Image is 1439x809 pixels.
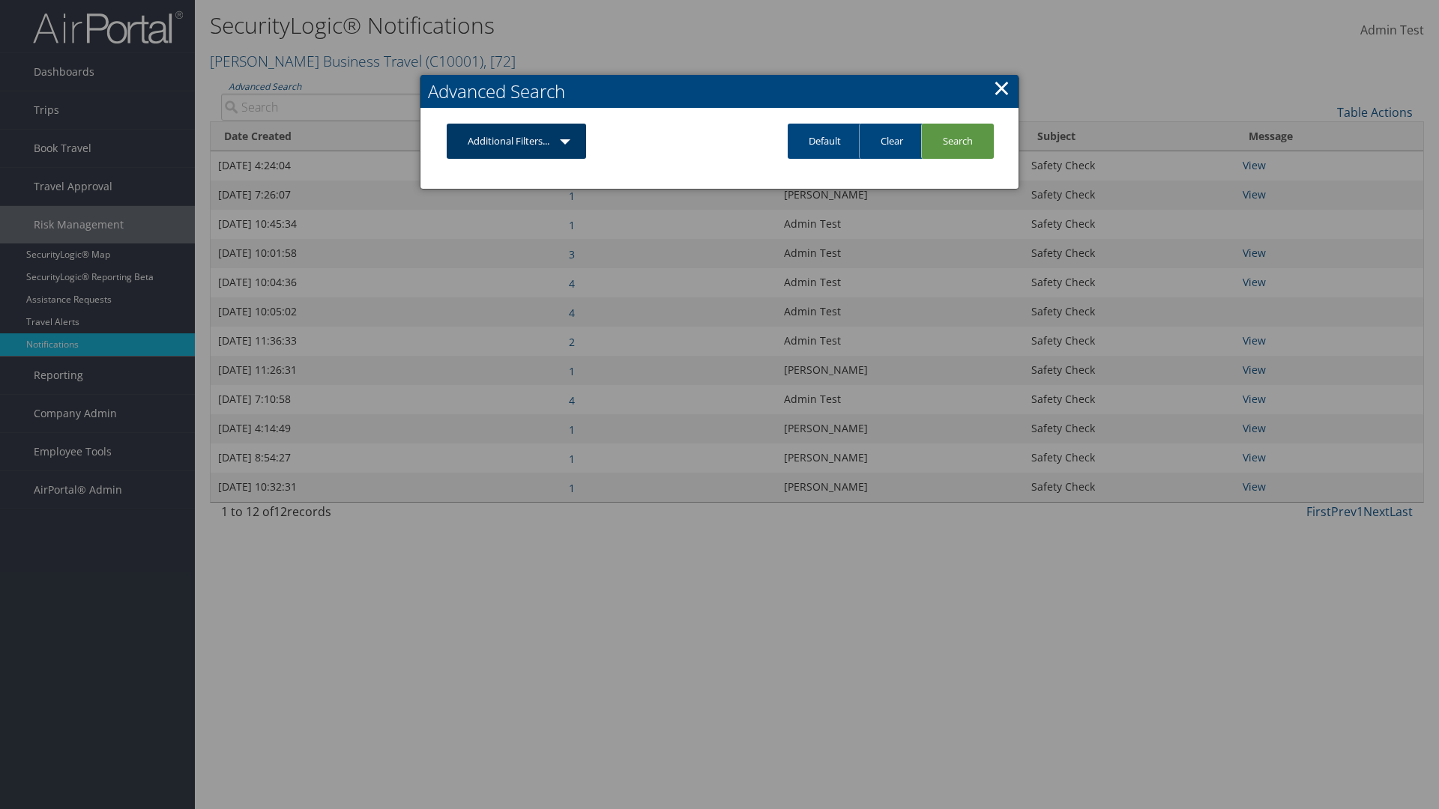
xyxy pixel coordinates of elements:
[420,75,1019,108] h2: Advanced Search
[921,124,994,159] a: Search
[788,124,862,159] a: Default
[859,124,924,159] a: Clear
[993,73,1010,103] a: Close
[447,124,586,159] a: Additional Filters...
